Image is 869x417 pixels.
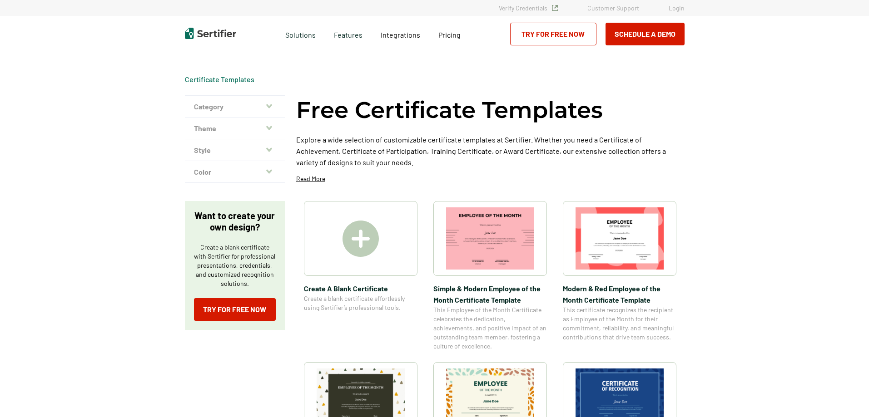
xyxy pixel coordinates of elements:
a: Simple & Modern Employee of the Month Certificate TemplateSimple & Modern Employee of the Month C... [433,201,547,351]
a: Certificate Templates [185,75,254,83]
a: Integrations [381,28,420,39]
button: Color [185,161,285,183]
img: Verified [552,5,558,11]
span: Features [334,28,362,39]
button: Style [185,139,285,161]
span: Integrations [381,30,420,39]
img: Sertifier | Digital Credentialing Platform [185,28,236,39]
span: This Employee of the Month Certificate celebrates the dedication, achievements, and positive impa... [433,305,547,351]
h1: Free Certificate Templates [296,95,603,125]
a: Try for Free Now [194,298,276,321]
p: Want to create your own design? [194,210,276,233]
a: Pricing [438,28,461,39]
span: Create a blank certificate effortlessly using Sertifier’s professional tools. [304,294,417,312]
button: Theme [185,118,285,139]
div: Breadcrumb [185,75,254,84]
span: This certificate recognizes the recipient as Employee of the Month for their commitment, reliabil... [563,305,676,342]
p: Explore a wide selection of customizable certificate templates at Sertifier. Whether you need a C... [296,134,685,168]
a: Modern & Red Employee of the Month Certificate TemplateModern & Red Employee of the Month Certifi... [563,201,676,351]
a: Verify Credentials [499,4,558,12]
p: Create a blank certificate with Sertifier for professional presentations, credentials, and custom... [194,243,276,288]
span: Pricing [438,30,461,39]
a: Customer Support [587,4,639,12]
span: Create A Blank Certificate [304,283,417,294]
a: Login [669,4,685,12]
a: Try for Free Now [510,23,596,45]
img: Modern & Red Employee of the Month Certificate Template [576,207,664,270]
span: Modern & Red Employee of the Month Certificate Template [563,283,676,305]
button: Category [185,96,285,118]
img: Create A Blank Certificate [343,221,379,257]
span: Solutions [285,28,316,39]
p: Read More [296,174,325,183]
span: Simple & Modern Employee of the Month Certificate Template [433,283,547,305]
img: Simple & Modern Employee of the Month Certificate Template [446,207,534,270]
